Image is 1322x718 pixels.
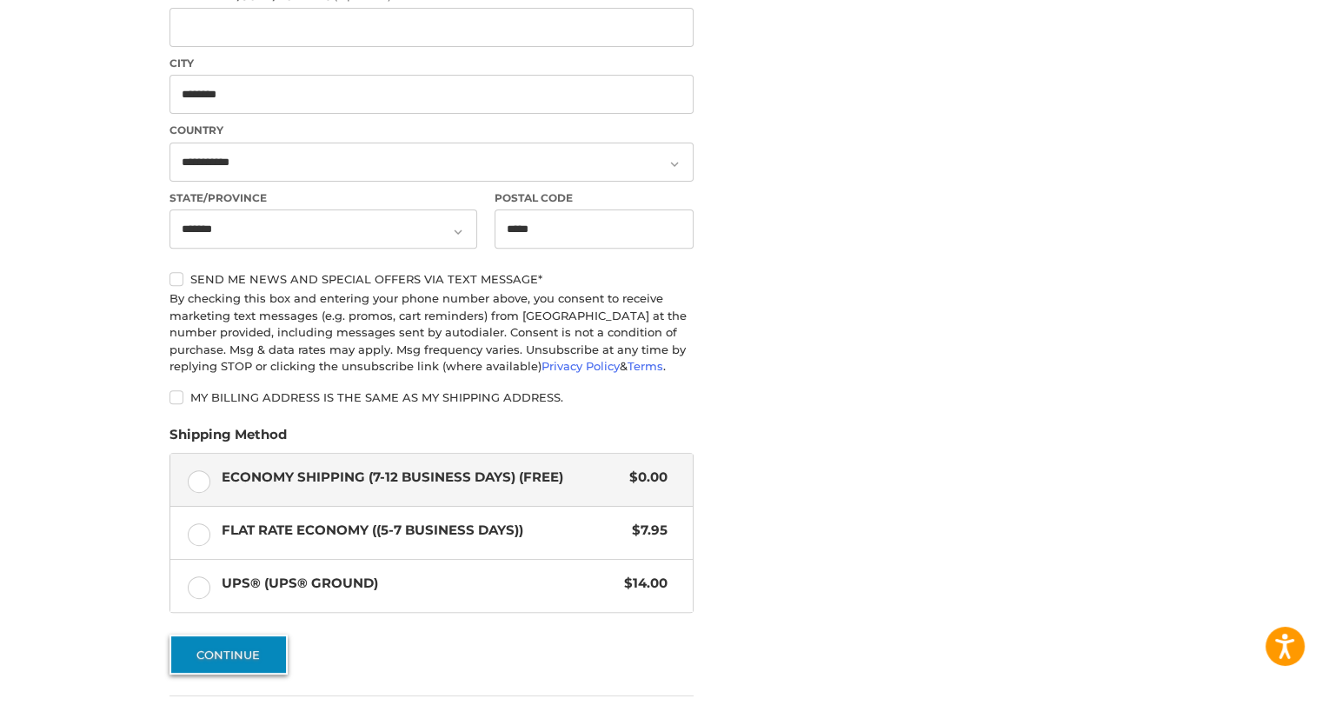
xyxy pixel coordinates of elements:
[541,359,620,373] a: Privacy Policy
[169,390,694,404] label: My billing address is the same as my shipping address.
[621,468,668,488] span: $0.00
[222,574,616,594] span: UPS® (UPS® Ground)
[1179,671,1322,718] iframe: Google Customer Reviews
[169,290,694,376] div: By checking this box and entering your phone number above, you consent to receive marketing text ...
[169,190,477,206] label: State/Province
[628,359,663,373] a: Terms
[169,272,694,286] label: Send me news and special offers via text message*
[169,56,694,71] label: City
[222,468,621,488] span: Economy Shipping (7-12 Business Days) (Free)
[169,635,288,675] button: Continue
[615,574,668,594] span: $14.00
[623,521,668,541] span: $7.95
[169,425,287,453] legend: Shipping Method
[169,123,694,138] label: Country
[495,190,694,206] label: Postal Code
[222,521,624,541] span: Flat Rate Economy ((5-7 Business Days))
